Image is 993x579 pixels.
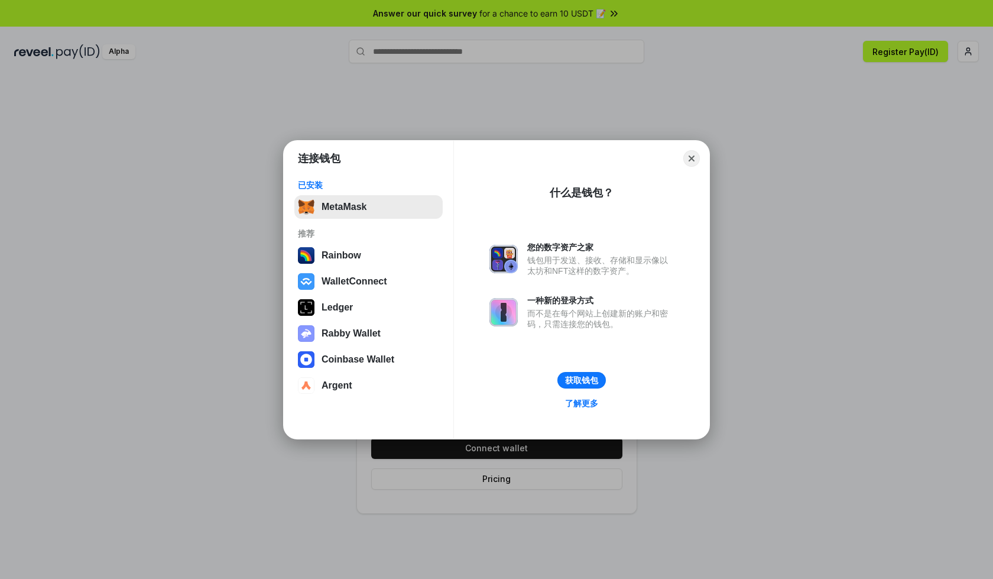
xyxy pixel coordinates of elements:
[322,302,353,313] div: Ledger
[557,372,606,389] button: 获取钱包
[527,308,674,329] div: 而不是在每个网站上创建新的账户和密码，只需连接您的钱包。
[298,151,340,166] h1: 连接钱包
[298,247,314,264] img: svg+xml,%3Csvg%20width%3D%22120%22%20height%3D%22120%22%20viewBox%3D%220%200%20120%20120%22%20fil...
[527,242,674,253] div: 您的数字资产之家
[489,298,518,326] img: svg+xml,%3Csvg%20xmlns%3D%22http%3A%2F%2Fwww.w3.org%2F2000%2Fsvg%22%20fill%3D%22none%22%20viewBox...
[298,377,314,394] img: svg+xml,%3Csvg%20width%3D%2228%22%20height%3D%2228%22%20viewBox%3D%220%200%2028%2028%22%20fill%3D...
[322,250,361,261] div: Rainbow
[527,255,674,276] div: 钱包用于发送、接收、存储和显示像以太坊和NFT这样的数字资产。
[565,398,598,409] div: 了解更多
[489,245,518,273] img: svg+xml,%3Csvg%20xmlns%3D%22http%3A%2F%2Fwww.w3.org%2F2000%2Fsvg%22%20fill%3D%22none%22%20viewBox...
[298,351,314,368] img: svg+xml,%3Csvg%20width%3D%2228%22%20height%3D%2228%22%20viewBox%3D%220%200%2028%2028%22%20fill%3D...
[298,325,314,342] img: svg+xml,%3Csvg%20xmlns%3D%22http%3A%2F%2Fwww.w3.org%2F2000%2Fsvg%22%20fill%3D%22none%22%20viewBox...
[322,328,381,339] div: Rabby Wallet
[298,273,314,290] img: svg+xml,%3Csvg%20width%3D%2228%22%20height%3D%2228%22%20viewBox%3D%220%200%2028%2028%22%20fill%3D...
[294,270,443,293] button: WalletConnect
[322,380,352,391] div: Argent
[294,244,443,267] button: Rainbow
[294,195,443,219] button: MetaMask
[298,299,314,316] img: svg+xml,%3Csvg%20xmlns%3D%22http%3A%2F%2Fwww.w3.org%2F2000%2Fsvg%22%20width%3D%2228%22%20height%3...
[298,180,439,190] div: 已安装
[322,202,366,212] div: MetaMask
[294,296,443,319] button: Ledger
[550,186,614,200] div: 什么是钱包？
[322,276,387,287] div: WalletConnect
[322,354,394,365] div: Coinbase Wallet
[294,348,443,371] button: Coinbase Wallet
[298,199,314,215] img: svg+xml,%3Csvg%20fill%3D%22none%22%20height%3D%2233%22%20viewBox%3D%220%200%2035%2033%22%20width%...
[298,228,439,239] div: 推荐
[565,375,598,386] div: 获取钱包
[294,374,443,397] button: Argent
[294,322,443,345] button: Rabby Wallet
[558,396,605,411] a: 了解更多
[527,295,674,306] div: 一种新的登录方式
[683,150,700,167] button: Close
